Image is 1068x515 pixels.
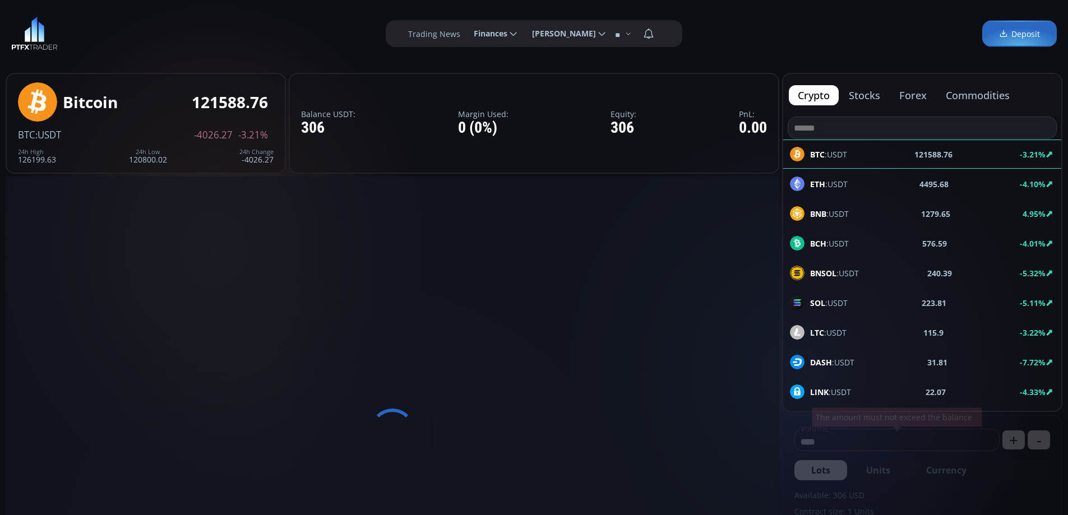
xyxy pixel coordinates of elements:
[1020,298,1046,308] b: -5.11%
[739,119,767,137] div: 0.00
[810,179,825,189] b: ETH
[1020,387,1046,397] b: -4.33%
[18,128,35,141] span: BTC
[810,208,826,219] b: BNB
[1020,179,1046,189] b: -4.10%
[11,17,58,50] img: LOGO
[810,298,825,308] b: SOL
[937,85,1019,105] button: commodities
[810,327,847,338] span: :USDT
[810,387,829,397] b: LINK
[192,94,268,111] div: 121588.76
[927,267,952,279] b: 240.39
[611,110,636,118] label: Equity:
[922,297,946,309] b: 223.81
[810,268,836,279] b: BNSOL
[927,356,947,368] b: 31.81
[194,130,233,140] span: -4026.27
[18,149,56,155] div: 24h High
[239,149,274,164] div: -4026.27
[810,208,849,220] span: :USDT
[63,94,118,111] div: Bitcoin
[1020,238,1046,249] b: -4.01%
[810,356,854,368] span: :USDT
[524,22,596,45] span: [PERSON_NAME]
[466,22,507,45] span: Finances
[923,327,944,338] b: 115.9
[890,85,936,105] button: forex
[810,238,826,249] b: BCH
[301,110,355,118] label: Balance USDT:
[18,149,56,164] div: 126199.63
[408,28,460,40] label: Trading News
[789,85,839,105] button: crypto
[999,28,1040,40] span: Deposit
[982,21,1057,47] a: Deposit
[919,178,949,190] b: 4495.68
[239,149,274,155] div: 24h Change
[810,267,859,279] span: :USDT
[238,130,268,140] span: -3.21%
[810,238,849,249] span: :USDT
[810,327,824,338] b: LTC
[739,110,767,118] label: PnL:
[1023,208,1046,219] b: 4.95%
[810,178,848,190] span: :USDT
[611,119,636,137] div: 306
[1020,357,1046,368] b: -7.72%
[458,110,508,118] label: Margin Used:
[921,208,950,220] b: 1279.65
[1020,268,1046,279] b: -5.32%
[35,128,61,141] span: :USDT
[1020,327,1046,338] b: -3.22%
[922,238,947,249] b: 576.59
[810,297,848,309] span: :USDT
[810,357,832,368] b: DASH
[129,149,167,164] div: 120800.02
[810,386,851,398] span: :USDT
[840,85,889,105] button: stocks
[301,119,355,137] div: 306
[458,119,508,137] div: 0 (0%)
[926,386,946,398] b: 22.07
[129,149,167,155] div: 24h Low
